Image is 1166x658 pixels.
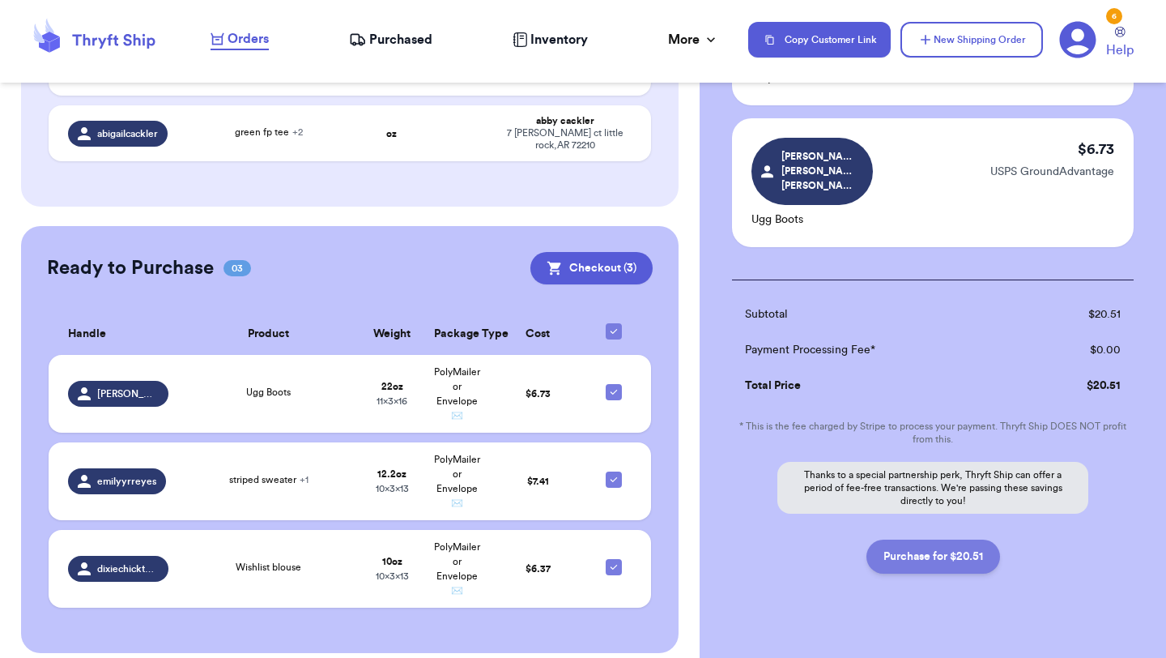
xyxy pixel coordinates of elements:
span: Help [1106,41,1134,60]
button: Purchase for $20.51 [866,540,1000,574]
div: abby cackler [499,115,632,127]
td: Subtotal [732,297,1023,332]
span: 10 x 3 x 13 [376,571,409,581]
div: More [668,30,719,49]
p: USPS GroundAdvantage [990,164,1114,180]
span: $ 7.41 [527,476,549,486]
a: Purchased [349,30,432,49]
span: emilyyrreyes [97,475,156,488]
th: Cost [489,314,586,355]
span: Orders [228,29,269,49]
span: PolyMailer or Envelope ✉️ [434,455,480,508]
div: 7 [PERSON_NAME] ct little rock , AR 72210 [499,127,632,152]
p: * This is the fee charged by Stripe to process your payment. Thryft Ship DOES NOT profit from this. [732,420,1134,446]
td: Total Price [732,368,1023,404]
h2: Ready to Purchase [47,255,214,281]
strong: 22 oz [381,382,403,391]
a: 6 [1059,21,1096,58]
p: Thanks to a special partnership perk, Thryft Ship can offer a period of fee-free transactions. We... [777,462,1088,514]
td: $ 20.51 [1023,368,1134,404]
th: Weight [360,314,424,355]
span: + 2 [292,127,303,137]
strong: 12.2 oz [377,469,406,479]
th: Package Type [424,314,489,355]
button: Checkout (3) [530,252,653,284]
div: 6 [1106,8,1122,24]
span: PolyMailer or Envelope ✉️ [434,542,480,596]
td: Payment Processing Fee* [732,332,1023,368]
span: Handle [68,326,106,343]
span: [PERSON_NAME].[PERSON_NAME].[PERSON_NAME] [97,387,159,400]
td: $ 0.00 [1023,332,1134,368]
span: striped sweater [229,475,309,485]
span: + 1 [300,475,309,485]
strong: 10 oz [382,557,402,566]
p: $ 6.73 [1078,138,1114,160]
p: Ugg Boots [751,211,873,228]
span: abigailcackler [97,127,158,140]
th: Product [178,314,360,355]
span: $ 6.37 [526,564,551,574]
span: Purchased [369,30,432,49]
strong: oz [386,129,397,139]
span: green fp tee [235,127,303,137]
span: 10 x 3 x 13 [376,484,409,493]
span: [PERSON_NAME].[PERSON_NAME].[PERSON_NAME] [781,149,858,193]
span: 03 [223,260,251,276]
span: Ugg Boots [246,387,291,397]
span: Inventory [530,30,588,49]
td: $ 20.51 [1023,297,1134,332]
span: $ 6.73 [526,389,551,399]
button: Copy Customer Link [748,22,891,58]
a: Inventory [513,30,588,49]
span: PolyMailer or Envelope ✉️ [434,367,480,421]
a: Orders [211,29,269,50]
span: 11 x 3 x 16 [377,396,407,406]
button: New Shipping Order [900,22,1043,58]
a: Help [1106,27,1134,60]
span: dixiechickthrift [97,562,159,575]
span: Wishlist blouse [236,562,301,572]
